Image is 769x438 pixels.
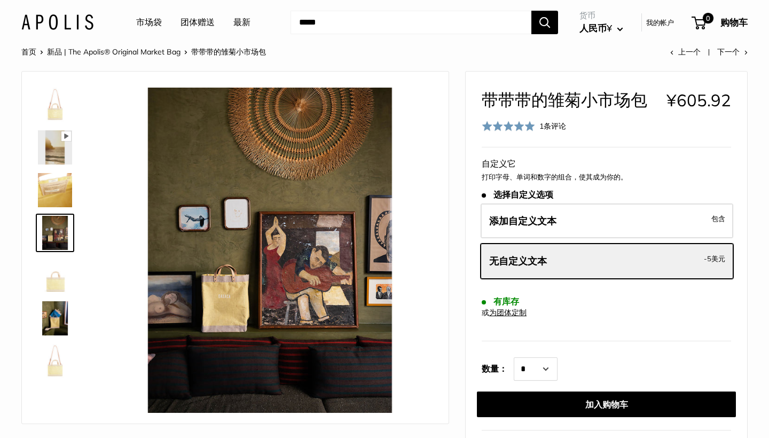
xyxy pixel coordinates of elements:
[36,85,74,124] a: 带带带的雏菊小市场包
[291,11,531,34] input: 搜索...
[711,212,725,225] span: 包含
[717,47,748,57] a: 下一个
[489,215,556,227] span: 添加自定义文本
[482,172,731,183] p: 打印字母、单词和数字的组合，使其成为你的。
[36,256,74,295] a: 带带带的雏菊小市场包
[21,45,266,59] nav: 面包屑导航
[481,204,733,239] label: 添加自定义文本
[482,90,658,110] span: 带带带的雏菊小市场包
[482,156,731,172] div: 自定义它
[38,130,72,165] img: 带带带的雏菊小市场包
[482,296,519,307] span: 有库存
[36,342,74,380] a: 带带带的雏菊小市场包
[21,47,36,57] a: 首页
[191,47,266,57] span: 带带带的雏菊小市场包
[579,8,623,23] span: 货币
[38,301,72,335] img: 带带带的雏菊小市场包
[482,354,514,381] label: 数量：
[489,255,547,267] span: 无自定义文本
[481,244,733,279] label: 留空
[36,171,74,209] a: 带带带的雏菊小市场包
[36,299,74,338] a: 带带带的雏菊小市场包
[703,13,713,24] span: 0
[38,259,72,293] img: 带带带的雏菊小市场包
[181,14,215,30] a: 团体赠送
[136,14,162,30] a: 市场袋
[539,121,566,131] span: 1条评论
[670,47,701,57] a: 上一个
[489,308,527,317] a: 为团体定制
[38,173,72,207] img: 带带带的雏菊小市场包
[36,214,74,252] a: 带带带的雏菊小市场包
[579,22,612,34] span: 人民币¥
[36,128,74,167] a: 带带带的雏菊小市场包
[666,90,731,111] span: ¥605.92
[531,11,558,34] button: 搜索
[477,392,736,417] button: 加入购物车
[579,20,623,37] button: 人民币¥
[38,344,72,378] img: 带带带的雏菊小市场包
[21,14,93,30] img: 阿波利斯
[38,88,72,122] img: 带带带的雏菊小市场包
[482,190,553,200] span: 选择自定义选项
[693,14,748,31] a: 0 购物车
[646,16,674,29] a: 我的帐户
[233,14,250,30] a: 最新
[482,306,527,320] div: 或
[107,88,433,413] img: 带带带的雏菊小市场包
[38,216,72,250] img: 带带带的雏菊小市场包
[47,47,181,57] a: 新品 | The Apolis® Original Market Bag
[720,17,748,28] span: 购物车
[704,254,725,263] span: -5美元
